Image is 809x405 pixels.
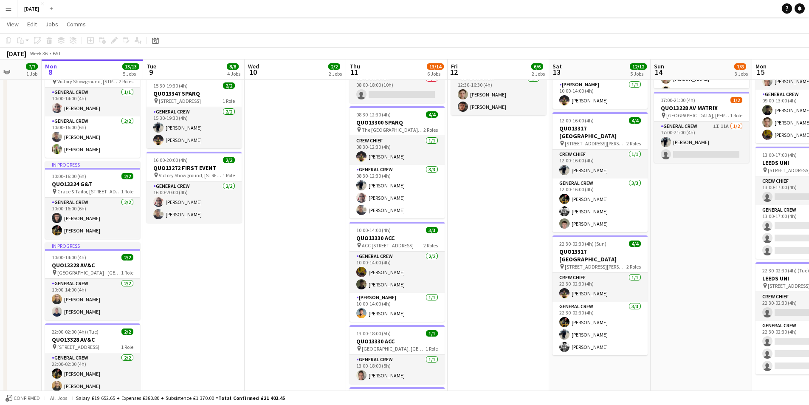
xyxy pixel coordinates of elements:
[28,50,49,57] span: Week 36
[42,19,62,30] a: Jobs
[48,395,69,401] span: All jobs
[7,20,19,28] span: View
[67,20,86,28] span: Comms
[53,50,61,57] div: BST
[17,0,46,17] button: [DATE]
[4,394,41,403] button: Confirmed
[27,20,37,28] span: Edit
[14,395,40,401] span: Confirmed
[45,20,58,28] span: Jobs
[218,395,285,401] span: Total Confirmed £21 403.45
[63,19,89,30] a: Comms
[76,395,285,401] div: Salary £19 652.65 + Expenses £380.80 + Subsistence £1 370.00 =
[7,49,26,58] div: [DATE]
[24,19,40,30] a: Edit
[3,19,22,30] a: View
